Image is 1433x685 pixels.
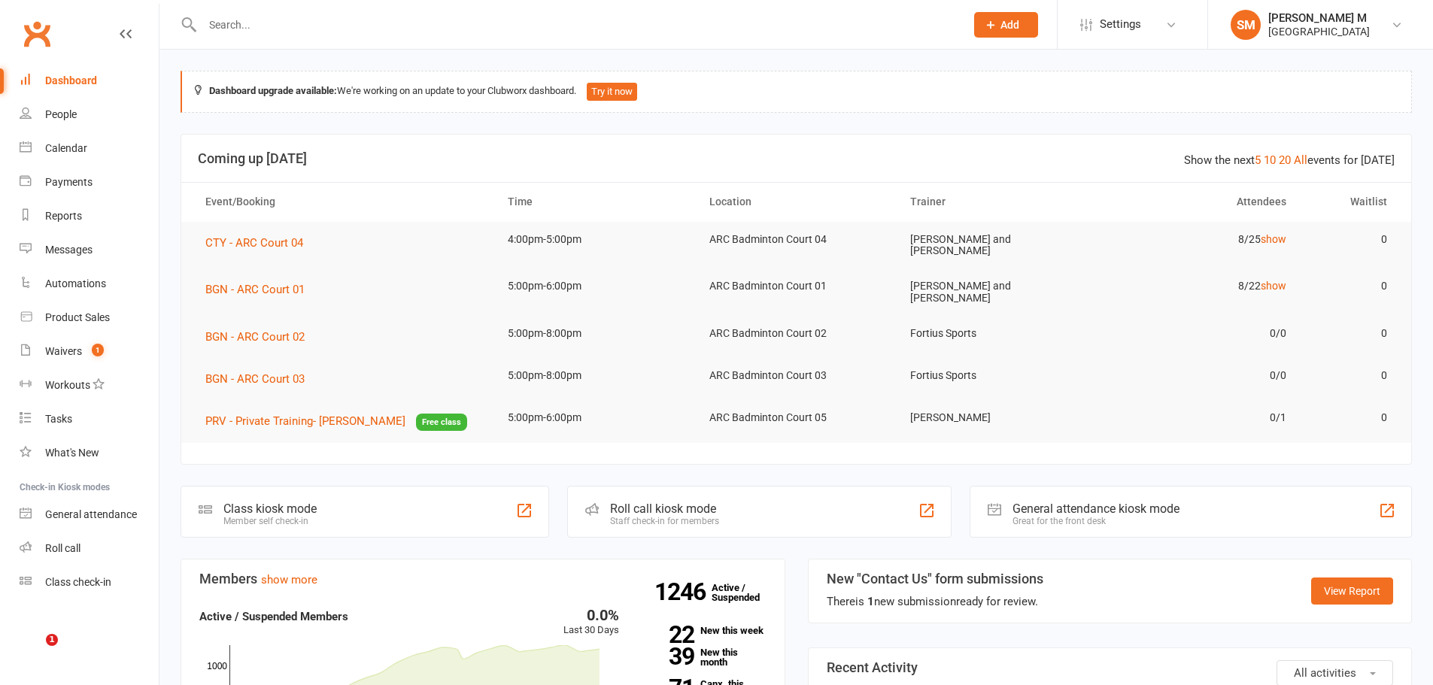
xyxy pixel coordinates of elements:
div: General attendance [45,508,137,520]
a: View Report [1311,577,1393,605]
strong: 1246 [654,580,712,603]
span: BGN - ARC Court 03 [205,372,305,386]
td: 0 [1300,400,1401,435]
td: 0 [1300,316,1401,351]
td: ARC Badminton Court 02 [696,316,897,351]
div: We're working on an update to your Clubworx dashboard. [181,71,1412,113]
div: Roll call kiosk mode [610,502,719,516]
div: Staff check-in for members [610,516,719,526]
td: 0 [1300,358,1401,393]
div: Workouts [45,379,90,391]
button: Try it now [587,83,637,101]
button: PRV - Private Training- [PERSON_NAME]Free class [205,412,467,431]
td: 0/0 [1098,358,1300,393]
a: Workouts [20,368,159,402]
div: Show the next events for [DATE] [1184,151,1395,169]
span: BGN - ARC Court 01 [205,283,305,296]
strong: Active / Suspended Members [199,610,348,623]
div: What's New [45,447,99,459]
a: 10 [1264,153,1276,167]
a: 1246Active / Suspended [712,571,778,614]
div: Dashboard [45,74,97,86]
strong: 1 [867,595,874,608]
td: 0 [1300,268,1401,304]
td: Fortius Sports [897,316,1098,351]
div: There is new submission ready for review. [827,593,1043,611]
a: 20 [1279,153,1291,167]
div: General attendance kiosk mode [1013,502,1179,516]
a: show more [261,573,317,586]
strong: Dashboard upgrade available: [209,85,337,96]
a: Reports [20,199,159,233]
button: BGN - ARC Court 01 [205,280,315,299]
a: Automations [20,267,159,301]
button: BGN - ARC Court 02 [205,328,315,346]
th: Waitlist [1300,183,1401,221]
div: [PERSON_NAME] M [1268,11,1370,25]
div: Class kiosk mode [223,502,317,516]
th: Trainer [897,183,1098,221]
td: ARC Badminton Court 04 [696,222,897,257]
div: Last 30 Days [563,608,619,638]
h3: Recent Activity [827,660,1394,675]
td: 8/22 [1098,268,1300,304]
td: 5:00pm-8:00pm [494,358,696,393]
td: 0/1 [1098,400,1300,435]
div: Calendar [45,142,87,154]
div: Waivers [45,345,82,357]
a: General attendance kiosk mode [20,498,159,532]
td: 5:00pm-8:00pm [494,316,696,351]
a: Waivers 1 [20,335,159,368]
div: Payments [45,176,93,188]
a: show [1261,280,1286,292]
a: What's New [20,436,159,470]
input: Search... [198,14,955,35]
td: 0 [1300,222,1401,257]
th: Location [696,183,897,221]
div: Reports [45,210,82,222]
td: [PERSON_NAME] [897,400,1098,435]
span: Add [1000,19,1019,31]
a: Tasks [20,402,159,436]
td: ARC Badminton Court 05 [696,400,897,435]
a: 5 [1255,153,1261,167]
a: 22New this week [642,626,767,635]
td: [PERSON_NAME] and [PERSON_NAME] [897,222,1098,269]
span: CTY - ARC Court 04 [205,236,303,250]
td: [PERSON_NAME] and [PERSON_NAME] [897,268,1098,316]
td: 5:00pm-6:00pm [494,268,696,304]
td: Fortius Sports [897,358,1098,393]
a: All [1294,153,1307,167]
td: 4:00pm-5:00pm [494,222,696,257]
span: BGN - ARC Court 02 [205,330,305,344]
div: Messages [45,244,93,256]
h3: Members [199,571,767,586]
a: Roll call [20,532,159,565]
a: Dashboard [20,64,159,98]
span: Settings [1100,8,1141,41]
td: 8/25 [1098,222,1300,257]
td: ARC Badminton Court 03 [696,358,897,393]
button: BGN - ARC Court 03 [205,370,315,388]
a: Payments [20,165,159,199]
strong: 39 [642,645,694,668]
span: PRV - Private Training- [PERSON_NAME] [205,414,405,428]
td: 5:00pm-6:00pm [494,400,696,435]
div: Roll call [45,542,80,554]
div: SM [1231,10,1261,40]
button: CTY - ARC Court 04 [205,234,314,252]
span: 1 [46,634,58,646]
td: 0/0 [1098,316,1300,351]
a: Product Sales [20,301,159,335]
a: 39New this month [642,647,767,667]
div: Product Sales [45,311,110,323]
iframe: Intercom live chat [15,634,51,670]
strong: 22 [642,623,694,646]
span: Free class [416,414,467,431]
div: [GEOGRAPHIC_DATA] [1268,25,1370,38]
h3: Coming up [DATE] [198,151,1395,166]
div: Tasks [45,413,72,425]
span: All activities [1294,666,1356,680]
div: Member self check-in [223,516,317,526]
div: Class check-in [45,576,111,588]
